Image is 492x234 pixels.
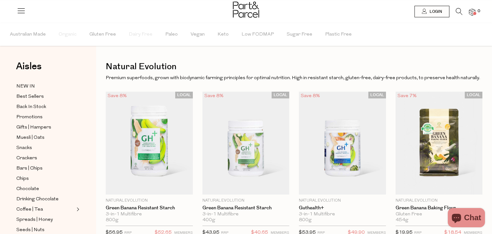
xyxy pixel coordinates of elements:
a: Promotions [16,113,75,121]
span: Login [428,9,442,14]
span: Drinking Chocolate [16,196,59,203]
span: Organic [59,23,77,46]
span: Muesli | Oats [16,134,45,142]
img: Green Banana Resistant Starch [106,92,193,195]
span: Low FODMAP [242,23,274,46]
inbox-online-store-chat: Shopify online store chat [446,208,487,229]
span: Snacks [16,144,32,152]
span: Paleo [165,23,178,46]
a: Chips [16,175,75,183]
span: Promotions [16,113,43,121]
span: LOCAL [465,92,482,98]
p: Natural Evolution [202,198,290,204]
div: Save 8% [202,92,225,100]
p: Natural Evolution [106,198,193,204]
a: 0 [469,9,475,15]
a: Back In Stock [16,103,75,111]
span: Crackers [16,155,37,162]
a: Muesli | Oats [16,134,75,142]
h1: Natural Evolution [106,59,482,74]
span: Chips [16,175,29,183]
span: 800g [299,217,312,223]
p: Premium superfoods, grown with biodynamic farming principles for optimal nutrition. High in resis... [106,74,482,82]
span: LOCAL [368,92,386,98]
span: LOCAL [175,92,193,98]
div: 3-in-1 Multifibre [299,212,386,217]
span: Coffee | Tea [16,206,43,213]
a: Crackers [16,154,75,162]
div: 3-in-1 Multifibre [106,212,193,217]
p: Natural Evolution [299,198,386,204]
span: 454g [396,217,408,223]
span: LOCAL [272,92,289,98]
a: Chocolate [16,185,75,193]
a: Drinking Chocolate [16,195,75,203]
span: 800g [106,217,119,223]
img: Green Banana Baking Flour [396,92,483,195]
span: Seeds | Nuts [16,226,45,234]
a: Aisles [16,62,42,78]
a: Snacks [16,144,75,152]
a: Green Banana Resistant Starch [106,205,193,211]
span: Plastic Free [325,23,352,46]
span: Bars | Chips [16,165,43,172]
a: Green Banana Resistant Starch [202,205,290,211]
div: Gluten Free [396,212,483,217]
img: Green Banana Resistant Starch [202,92,290,195]
span: Spreads | Honey [16,216,53,224]
div: Save 8% [106,92,129,100]
a: Bars | Chips [16,164,75,172]
span: Australian Made [10,23,46,46]
a: Guthealth+ [299,205,386,211]
a: Spreads | Honey [16,216,75,224]
a: NEW IN [16,82,75,90]
span: 0 [476,8,482,14]
a: Gifts | Hampers [16,123,75,131]
span: Best Sellers [16,93,44,101]
a: Login [414,6,449,17]
div: Save 7% [396,92,419,100]
p: Natural Evolution [396,198,483,204]
span: Aisles [16,59,42,73]
a: Seeds | Nuts [16,226,75,234]
span: Keto [217,23,229,46]
span: Chocolate [16,185,39,193]
span: Sugar Free [287,23,312,46]
div: Save 8% [299,92,322,100]
span: 400g [202,217,215,223]
img: Part&Parcel [233,2,259,18]
span: Dairy Free [129,23,152,46]
button: Expand/Collapse Coffee | Tea [75,205,79,213]
span: Gifts | Hampers [16,124,51,131]
a: Coffee | Tea [16,205,75,213]
a: Best Sellers [16,93,75,101]
div: 3-in-1 Multifibre [202,212,290,217]
span: NEW IN [16,83,35,90]
a: Green Banana Baking Flour [396,205,483,211]
span: Back In Stock [16,103,46,111]
span: Gluten Free [89,23,116,46]
span: Vegan [191,23,205,46]
img: Guthealth+ [299,92,386,195]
